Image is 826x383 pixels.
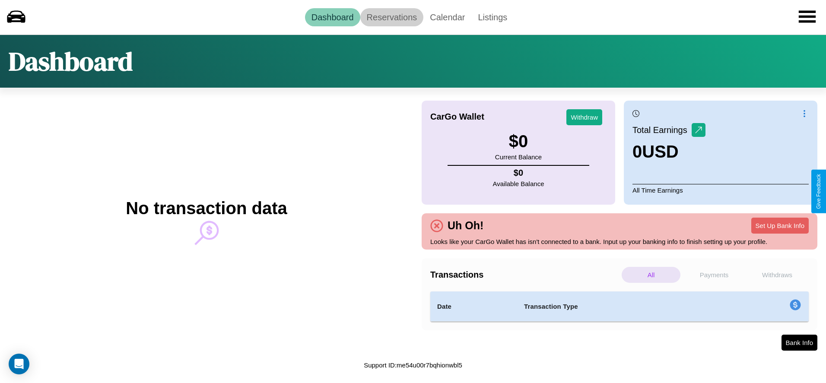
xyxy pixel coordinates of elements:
p: All Time Earnings [632,184,809,196]
p: Payments [685,267,743,283]
p: Current Balance [495,151,542,163]
p: Support ID: me54u00r7bqhionwbl5 [364,359,462,371]
h4: Transactions [430,270,619,280]
h4: $ 0 [493,168,544,178]
h3: 0 USD [632,142,705,161]
a: Listings [471,8,514,26]
button: Bank Info [782,335,817,351]
div: Give Feedback [816,174,822,209]
h1: Dashboard [9,44,133,79]
h3: $ 0 [495,132,542,151]
h4: Date [437,301,510,312]
button: Withdraw [566,109,602,125]
p: Looks like your CarGo Wallet has isn't connected to a bank. Input up your banking info to finish ... [430,236,809,247]
table: simple table [430,291,809,322]
div: Open Intercom Messenger [9,354,29,374]
h4: CarGo Wallet [430,112,484,122]
p: All [622,267,680,283]
p: Available Balance [493,178,544,190]
h4: Transaction Type [524,301,719,312]
a: Dashboard [305,8,360,26]
h4: Uh Oh! [443,219,488,232]
p: Total Earnings [632,122,692,138]
a: Reservations [360,8,424,26]
h2: No transaction data [126,199,287,218]
a: Calendar [423,8,471,26]
p: Withdraws [748,267,807,283]
button: Set Up Bank Info [751,218,809,234]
